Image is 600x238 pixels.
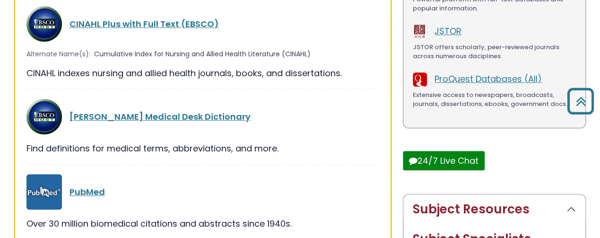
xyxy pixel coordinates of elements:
[26,142,379,155] div: Find definitions for medical terms, abbreviations, and more.
[403,151,485,170] button: 24/7 Live Chat
[403,194,585,224] button: Subject Resources
[435,73,542,85] a: ProQuest Databases (All)
[564,92,598,110] a: Back to Top
[435,25,461,37] a: JSTOR
[26,49,90,59] span: Alternate Name(s):
[26,217,379,230] div: Over 30 million biomedical citations and abstracts since 1940s.
[413,43,576,61] div: JSTOR offers scholarly, peer-reviewed journals across numerous disciplines.
[94,49,311,59] span: Cumulative Index for Nursing and Allied Health Literature (CINAHL)
[413,90,576,109] div: Extensive access to newspapers, broadcasts, journals, dissertations, ebooks, government docs.
[70,186,105,198] a: PubMed
[70,111,251,123] a: [PERSON_NAME] Medical Desk Dictionary
[70,18,219,30] a: CINAHL Plus with Full Text (EBSCO)
[26,67,379,79] div: CINAHL indexes nursing and allied health journals, books, and dissertations.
